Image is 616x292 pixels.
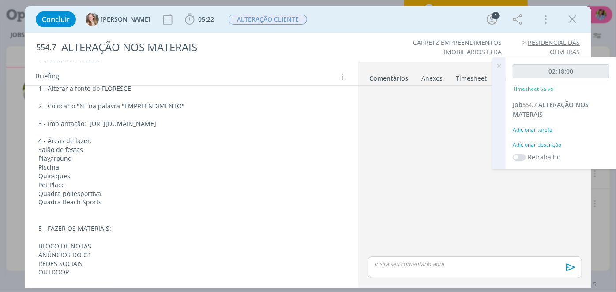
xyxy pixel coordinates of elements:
p: 4 - Áreas de lazer: [38,137,345,145]
a: RESIDENCIAL DAS OLIVEIRAS [528,38,580,55]
p: REDES SOCIAIS [38,259,345,268]
span: [PERSON_NAME] [101,16,150,22]
a: Comentários [369,70,409,83]
p: ANÚNCIOS DO G1 [38,251,345,259]
p: Timesheet Salvo! [513,85,555,93]
button: ALTERAÇÃO CLIENTE [228,14,308,25]
a: CAPRETZ EMPREENDIMENTOS IMOBILIARIOS LTDA [413,38,502,55]
div: Adicionar descrição [513,141,609,149]
button: 1 [485,12,499,26]
div: dialog [25,6,591,288]
p: Playground [38,154,345,163]
div: 1 [492,12,500,19]
span: 05:22 [198,15,214,23]
a: Timesheet [455,70,487,83]
a: Job554.7ALTERAÇÃO NOS MATERAIS [513,100,589,118]
span: Briefing [35,71,59,82]
div: Adicionar tarefa [513,126,609,134]
p: Quiosques [38,172,345,181]
p: Salão de festas [38,145,345,154]
span: 554.7 [36,43,56,52]
p: Piscina [38,163,345,172]
p: 5 - FAZER OS MATERIAIS: [38,224,345,233]
p: Pet Place [38,181,345,189]
span: ALTERAÇÃO NOS MATERAIS [513,100,589,118]
span: ALTERAÇÃO CLIENTE [229,15,307,25]
p: 1 - Alterar a fonte do FLORESCE [38,84,345,93]
div: Anexos [421,74,443,83]
span: Concluir [42,16,70,23]
p: 3 - Implantação: [URL][DOMAIN_NAME] [38,119,345,128]
span: 554.7 [522,101,537,109]
p: Quadra Beach Sports [38,198,345,207]
p: BLOCO DE NOTAS [38,242,345,251]
p: Quadra poliesportiva [38,189,345,198]
p: 2 - Colocar o "N" na palavra "EMPREENDIMENTO" [38,102,345,111]
div: ALTERAÇÃO NOS MATERAIS [58,37,350,58]
button: 05:22 [183,12,216,26]
p: OUTDOOR [38,268,345,277]
img: G [86,13,99,26]
button: G[PERSON_NAME] [86,13,150,26]
button: Concluir [36,11,76,27]
label: Retrabalho [528,152,560,162]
